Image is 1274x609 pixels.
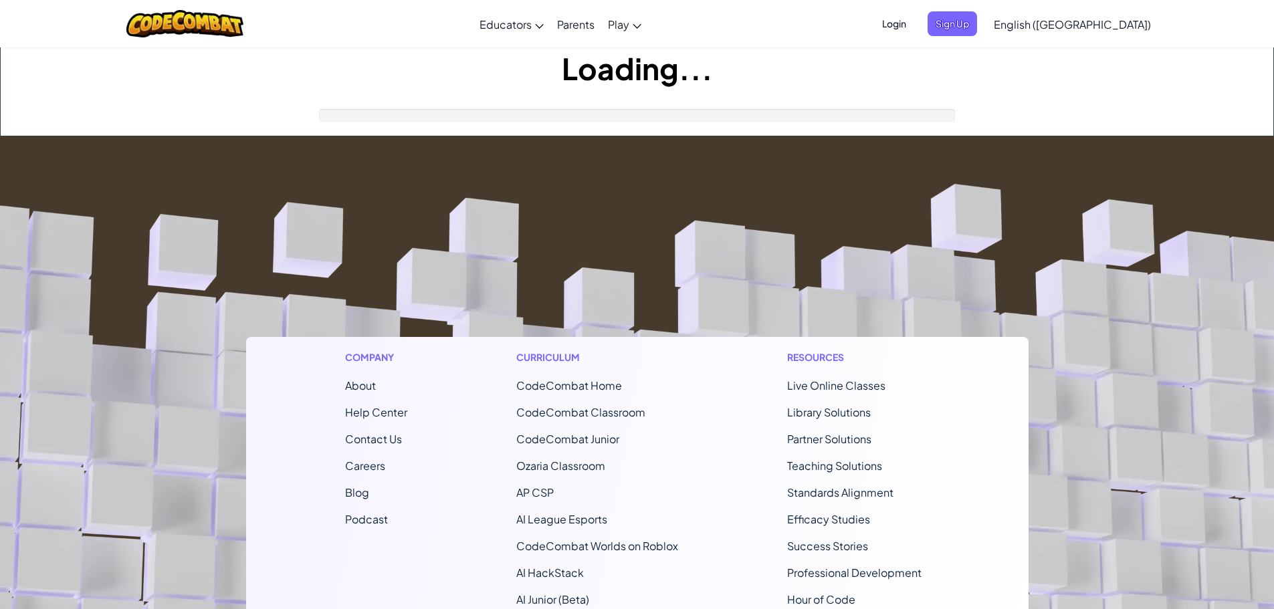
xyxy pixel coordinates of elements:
[608,17,629,31] span: Play
[473,6,550,42] a: Educators
[994,17,1151,31] span: English ([GEOGRAPHIC_DATA])
[516,566,584,580] a: AI HackStack
[480,17,532,31] span: Educators
[345,350,407,364] h1: Company
[345,405,407,419] a: Help Center
[516,592,589,606] a: AI Junior (Beta)
[1,47,1273,89] h1: Loading...
[516,350,678,364] h1: Curriculum
[516,459,605,473] a: Ozaria Classroom
[345,459,385,473] a: Careers
[787,459,882,473] a: Teaching Solutions
[516,485,554,499] a: AP CSP
[787,485,893,499] a: Standards Alignment
[787,350,930,364] h1: Resources
[928,11,977,36] button: Sign Up
[787,566,922,580] a: Professional Development
[987,6,1158,42] a: English ([GEOGRAPHIC_DATA])
[516,378,622,392] span: CodeCombat Home
[787,539,868,553] a: Success Stories
[787,512,870,526] a: Efficacy Studies
[345,432,402,446] span: Contact Us
[787,378,885,392] a: Live Online Classes
[516,432,619,446] a: CodeCombat Junior
[516,512,607,526] a: AI League Esports
[601,6,648,42] a: Play
[345,512,388,526] a: Podcast
[345,378,376,392] a: About
[516,539,678,553] a: CodeCombat Worlds on Roblox
[787,432,871,446] a: Partner Solutions
[126,10,243,37] img: CodeCombat logo
[345,485,369,499] a: Blog
[874,11,914,36] button: Login
[787,592,855,606] a: Hour of Code
[516,405,645,419] a: CodeCombat Classroom
[787,405,871,419] a: Library Solutions
[550,6,601,42] a: Parents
